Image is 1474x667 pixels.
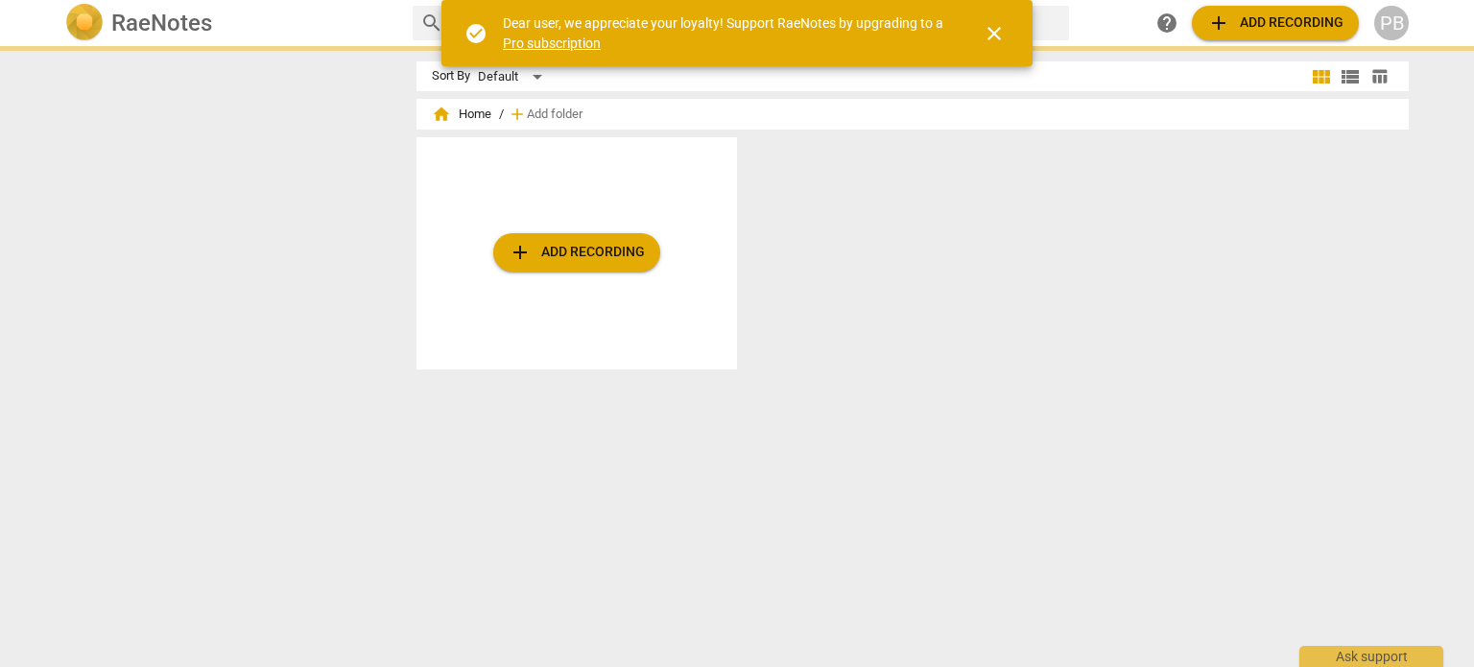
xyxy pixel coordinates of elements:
[420,12,443,35] span: search
[1307,62,1336,91] button: Tile view
[1310,65,1333,88] span: view_module
[1192,6,1359,40] button: Upload
[1155,12,1178,35] span: help
[503,13,948,53] div: Dear user, we appreciate your loyalty! Support RaeNotes by upgrading to a
[1299,646,1443,667] div: Ask support
[464,22,487,45] span: check_circle
[499,107,504,122] span: /
[1336,62,1365,91] button: List view
[509,241,645,264] span: Add recording
[1365,62,1393,91] button: Table view
[1207,12,1343,35] span: Add recording
[478,61,549,92] div: Default
[493,233,660,272] button: Upload
[1207,12,1230,35] span: add
[432,105,491,124] span: Home
[111,10,212,36] h2: RaeNotes
[983,22,1006,45] span: close
[971,11,1017,57] button: Close
[432,105,451,124] span: home
[508,105,527,124] span: add
[1339,65,1362,88] span: view_list
[1374,6,1409,40] button: PB
[1150,6,1184,40] a: Help
[509,241,532,264] span: add
[65,4,104,42] img: Logo
[527,107,582,122] span: Add folder
[65,4,397,42] a: LogoRaeNotes
[503,36,601,51] a: Pro subscription
[1370,67,1389,85] span: table_chart
[432,69,470,83] div: Sort By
